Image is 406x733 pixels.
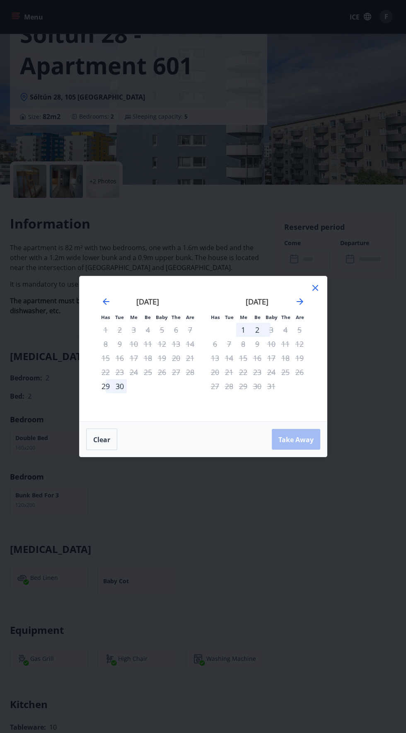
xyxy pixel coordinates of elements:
td: Not available. Monday, October 20, 2025 [208,365,222,379]
td: Not available. Wednesday, October 15, 2025 [236,351,250,365]
td: Not available. Friday, September 12, 2025 [155,337,169,351]
td: Not available. Tuesday, October 28, 2025 [222,379,236,393]
font: Baby [266,314,278,320]
td: Not available. Wednesday, October 29, 2025 [236,379,250,393]
button: Clear [86,429,117,450]
div: Move forward to switch to the next month. [295,297,305,307]
font: Has [101,314,110,320]
td: Not available. Friday, September 19, 2025 [155,351,169,365]
font: Tue [225,314,234,320]
td: Not available. Tuesday, September 9, 2025 [113,337,127,351]
font: The [172,314,181,320]
td: Not available. Sunday, October 12, 2025 [292,337,307,351]
td: Not available. Saturday, October 4, 2025 [278,323,292,337]
font: Are [186,314,194,320]
td: Not available. Tuesday, September 23, 2025 [113,365,127,379]
font: 30 [116,381,124,391]
td: Not available. Saturday, September 13, 2025 [169,337,183,351]
td: Not available. Saturday, October 11, 2025 [278,337,292,351]
td: Not available. Tuesday, October 7, 2025 [222,337,236,351]
td: Not available. Thursday, October 16, 2025 [250,351,264,365]
td: Not available. Saturday, September 6, 2025 [169,323,183,337]
div: Move backward to switch to the previous month. [101,297,111,307]
font: [DATE] [246,297,268,307]
td: Not available. Saturday, September 20, 2025 [169,351,183,365]
td: Not available. Tuesday, September 16, 2025 [113,351,127,365]
td: Not available. Wednesday, October 22, 2025 [236,365,250,379]
td: Not available. Sunday, September 28, 2025 [183,365,197,379]
td: Not available. Wednesday, September 24, 2025 [127,365,141,379]
td: Choose fimmtudagur, 2. október 2025 as your check-in date. It’s available. [250,323,264,337]
td: Not available. Wednesday, September 10, 2025 [127,337,141,351]
font: 3 [269,325,273,335]
td: Not available. Thursday, October 23, 2025 [250,365,264,379]
td: Not available. Thursday, September 18, 2025 [141,351,155,365]
td: Choose miðvikudagur, 1. október 2025 as your check-in date. It’s available. [236,323,250,337]
td: Not available. Thursday, October 9, 2025 [250,337,264,351]
font: 2 [255,325,259,335]
td: Not available. Monday, October 13, 2025 [208,351,222,365]
td: Not available. Thursday, September 11, 2025 [141,337,155,351]
td: Not available. Monday, September 22, 2025 [99,365,113,379]
td: Choose þriðjudagur, 30. september 2025 as your check-in date. It’s available. [113,379,127,393]
td: Not available. Monday, September 1, 2025 [99,323,113,337]
td: Not available. Friday, October 31, 2025 [264,379,278,393]
td: Not available. Monday, September 15, 2025 [99,351,113,365]
td: Not available. Sunday, September 7, 2025 [183,323,197,337]
td: Not available. Sunday, September 21, 2025 [183,351,197,365]
font: 1 [241,325,245,335]
td: Not available. Thursday, October 30, 2025 [250,379,264,393]
td: Not available. Saturday, October 18, 2025 [278,351,292,365]
td: Not available. Friday, October 3, 2025 [264,323,278,337]
font: Has [211,314,220,320]
strong: [DATE] [136,297,159,307]
td: Not available. Sunday, October 19, 2025 [292,351,307,365]
font: Baby [156,314,168,320]
td: Not available. Monday, October 27, 2025 [208,379,222,393]
td: Not available. Monday, October 6, 2025 [208,337,222,351]
td: Not available. Tuesday, October 21, 2025 [222,365,236,379]
td: Not available. Saturday, October 25, 2025 [278,365,292,379]
td: Not available. Wednesday, September 3, 2025 [127,323,141,337]
font: Tue [115,314,124,320]
td: Not available. Tuesday, September 2, 2025 [113,323,127,337]
td: Not available. Thursday, September 25, 2025 [141,365,155,379]
td: Not available. Wednesday, October 8, 2025 [236,337,250,351]
td: Not available. Sunday, October 5, 2025 [292,323,307,337]
td: Not available. Friday, October 24, 2025 [264,365,278,379]
font: Are [296,314,304,320]
td: Not available. Friday, October 10, 2025 [264,337,278,351]
font: The [281,314,290,320]
td: Not available. Friday, September 5, 2025 [155,323,169,337]
font: Be [145,314,151,320]
font: Be [254,314,261,320]
td: Not available. Wednesday, September 17, 2025 [127,351,141,365]
font: Clear [93,435,110,444]
div: Calendar [89,286,317,412]
td: Not available. Friday, September 26, 2025 [155,365,169,379]
font: Me [130,314,138,320]
td: Not available. Friday, October 17, 2025 [264,351,278,365]
td: Not available. Sunday, September 14, 2025 [183,337,197,351]
td: Not available. Saturday, September 27, 2025 [169,365,183,379]
td: Choose mánudagur, 29. september 2025 as your check-in date. It’s available. [99,379,113,393]
td: Not available. Monday, September 8, 2025 [99,337,113,351]
td: Not available. Tuesday, October 14, 2025 [222,351,236,365]
div: Check-out only available [264,323,278,337]
font: Me [240,314,247,320]
td: Not available. Sunday, October 26, 2025 [292,365,307,379]
div: Check-in only available [99,379,113,393]
td: Not available. Thursday, September 4, 2025 [141,323,155,337]
font: 29 [101,381,110,391]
